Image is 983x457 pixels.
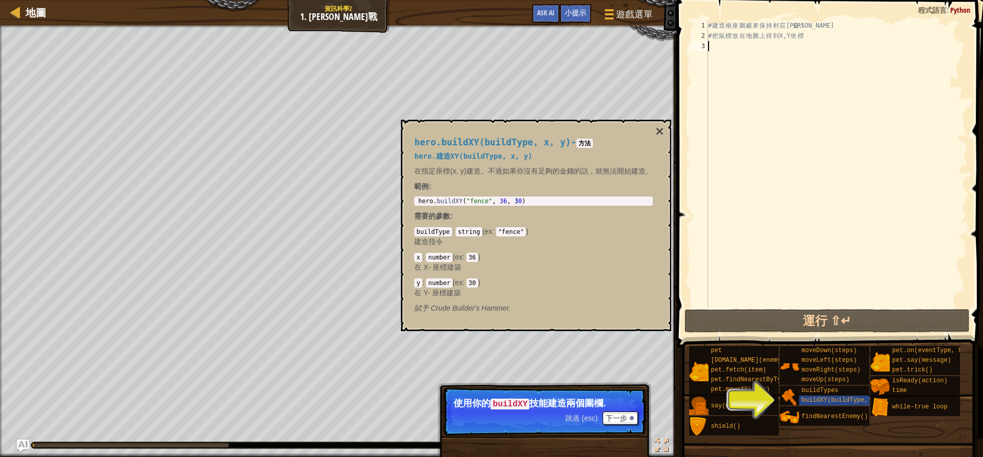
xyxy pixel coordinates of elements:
span: : [450,212,453,220]
div: 2 [691,31,708,41]
span: 地圖 [26,6,46,19]
span: : [462,253,466,261]
img: portrait.png [870,377,890,397]
button: × [655,124,664,139]
code: 30 [466,278,478,288]
div: ( ) [414,226,652,247]
span: : [422,253,426,261]
div: 3 [691,41,708,51]
span: hero.建造XY(buildType, x, y) [414,152,532,160]
code: 方法 [576,139,593,148]
code: "fence" [496,227,526,236]
span: moveDown(steps) [802,347,857,354]
em: Crude Builder's Hammer. [414,304,510,312]
span: 遊戲選單 [616,8,653,21]
span: moveLeft(steps) [802,357,857,364]
span: 跳過 (esc) [565,414,597,422]
span: say(message) [711,402,755,409]
code: x [414,253,422,262]
span: moveUp(steps) [802,376,850,383]
code: string [456,227,482,236]
span: 需要的參數 [414,212,450,220]
p: 建造指令 [414,236,652,247]
span: hero.buildXY(buildType, x, y) [414,137,571,147]
span: : [462,278,466,287]
span: time [892,387,907,394]
span: ex [455,253,463,261]
span: pet [711,347,722,354]
a: 地圖 [20,6,46,19]
code: number [426,278,452,288]
button: 運行 ⇧↵ [685,309,969,333]
p: 使用你的 技能建造兩個圍欄. [454,398,635,409]
span: 賦予 [414,304,431,312]
code: 36 [466,253,478,262]
code: y [414,278,422,288]
p: 在 Y- 座標建築 [414,288,652,298]
span: shield() [711,423,741,430]
div: 1 [691,20,708,31]
span: ex [484,227,492,235]
span: while-true loop [892,403,948,410]
span: pet.moveXY(x, y) [711,386,770,393]
span: findNearestEnemy() [802,413,868,420]
h4: - [414,138,652,147]
button: 切換全螢幕 [651,436,672,457]
span: 範例 [414,182,429,190]
button: Ask AI [17,440,29,452]
img: portrait.png [780,387,799,406]
p: 在 X- 座標建築 [414,262,652,272]
span: Ask AI [537,8,554,17]
span: isReady(action) [892,377,948,384]
div: ( ) [414,277,652,298]
span: Python [950,5,970,15]
span: 小提示 [565,8,586,17]
img: portrait.png [870,398,890,417]
span: [DOMAIN_NAME](enemy) [711,357,785,364]
span: pet.say(message) [892,357,951,364]
span: pet.trick() [892,366,933,374]
span: : [452,227,456,235]
div: ( ) [414,252,652,272]
span: buildTypes [802,387,839,394]
p: 在指定座標(x, y)建造。不過如果你沒有足夠的金錢的話，就無法開始建造。 [414,166,652,176]
span: : [422,278,426,287]
span: pet.findNearestByType(type) [711,376,810,383]
span: pet.fetch(item) [711,366,766,374]
span: moveRight(steps) [802,366,861,374]
code: number [426,253,452,262]
button: 遊戲選單 [596,4,659,28]
img: portrait.png [689,362,709,381]
img: portrait.png [780,357,799,376]
span: 程式語言 [918,5,947,15]
code: buildType [414,227,452,236]
img: portrait.png [689,397,709,416]
span: ex [455,278,463,287]
span: : [947,5,950,15]
span: buildXY(buildType, x, y) [802,397,890,404]
span: : [492,227,496,235]
code: buildXY [490,399,529,410]
button: 下一步 [603,411,638,425]
img: portrait.png [780,407,799,427]
strong: : [414,182,431,190]
img: portrait.png [870,352,890,372]
button: Ask AI [532,4,560,23]
img: portrait.png [689,417,709,437]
